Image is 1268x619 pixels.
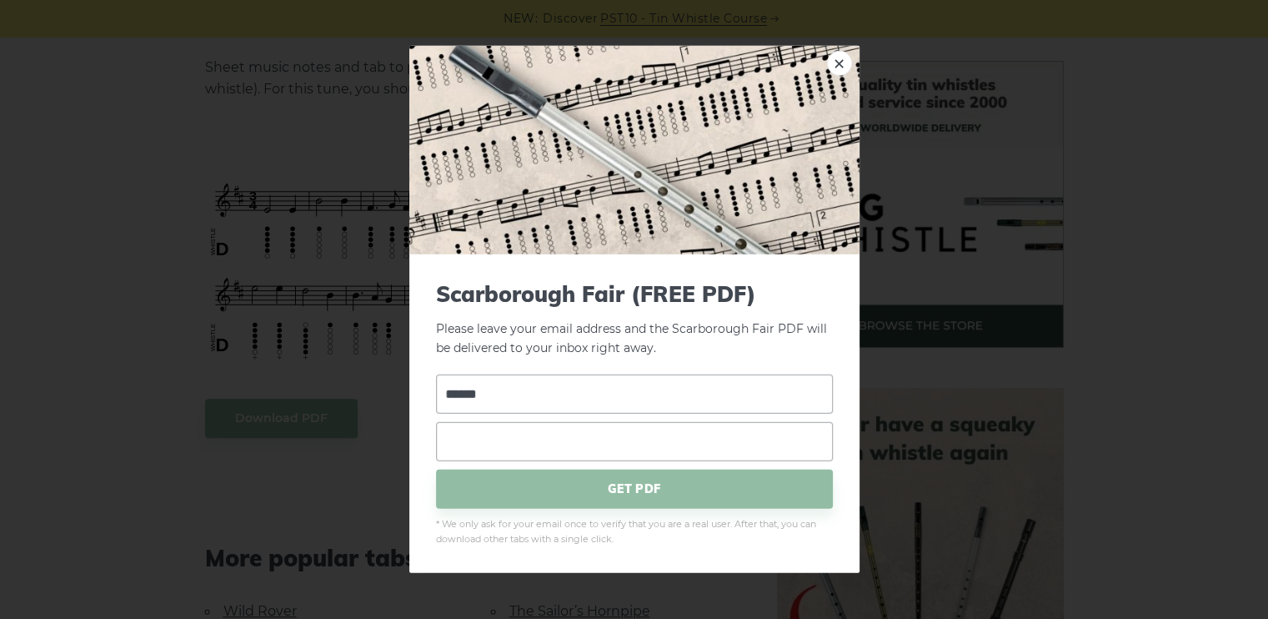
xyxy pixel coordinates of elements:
[827,51,852,76] a: ×
[436,281,833,307] span: Scarborough Fair (FREE PDF)
[436,516,833,546] span: * We only ask for your email once to verify that you are a real user. After that, you can downloa...
[409,46,860,254] img: Tin Whistle Tab Preview
[436,281,833,358] p: Please leave your email address and the Scarborough Fair PDF will be delivered to your inbox righ...
[436,469,833,508] span: GET PDF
